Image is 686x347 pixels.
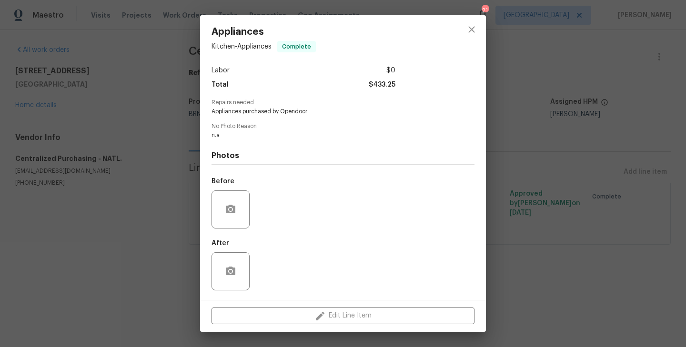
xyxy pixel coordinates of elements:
span: $433.25 [369,78,395,92]
button: close [460,18,483,41]
span: Kitchen - Appliances [212,43,272,50]
span: Appliances [212,27,316,37]
span: $0 [386,64,395,78]
span: Total [212,78,229,92]
div: 21 [482,6,488,15]
span: Repairs needed [212,99,474,106]
h5: After [212,240,229,247]
span: No Photo Reason [212,123,474,129]
span: Labor [212,64,230,78]
span: n.a [212,131,448,139]
span: Complete [278,42,315,51]
h4: Photos [212,151,474,160]
span: Appliances purchased by Opendoor [212,108,448,116]
h5: Before [212,178,234,185]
